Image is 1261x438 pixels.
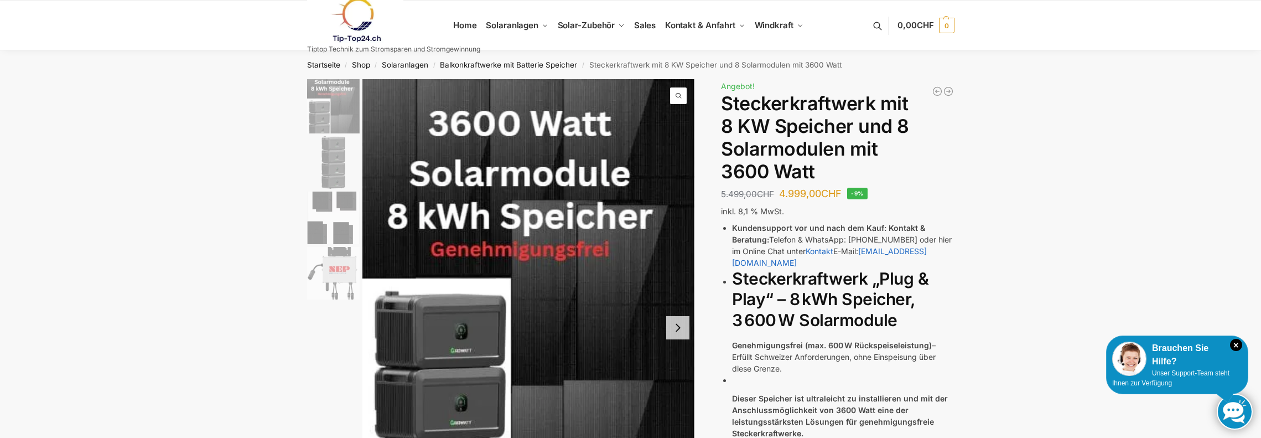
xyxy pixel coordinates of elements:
span: -9% [847,188,867,199]
h1: Steckerkraftwerk mit 8 KW Speicher und 8 Solarmodulen mit 3600 Watt [721,92,954,183]
span: Windkraft [755,20,793,30]
a: Windkraft [750,1,808,50]
span: inkl. 8,1 % MwSt. [721,207,784,216]
img: Customer service [1112,342,1146,376]
p: Tiptop Technik zum Stromsparen und Stromgewinnung [307,46,480,53]
a: 0,00CHF 0 [897,9,954,42]
span: 0,00 [897,20,933,30]
span: / [428,61,440,70]
a: Startseite [307,60,340,69]
img: 6 Module bificiaL [307,192,360,244]
a: Kontakt [806,246,833,256]
span: Angebot! [721,81,755,91]
a: Solaranlagen [382,60,428,69]
li: Telefon & WhatsApp: [PHONE_NUMBER] oder hier im Online Chat unter E-Mail: [732,222,954,269]
a: Flexible Solarpanels (2×120 W) & SolarLaderegler [932,86,943,97]
bdi: 4.999,00 [779,188,842,199]
a: Shop [352,60,370,69]
span: CHF [757,189,774,199]
a: [EMAIL_ADDRESS][DOMAIN_NAME] [732,246,927,267]
span: Solar-Zubehör [558,20,615,30]
button: Next slide [666,316,689,339]
a: Kontakt & Anfahrt [660,1,750,50]
i: Schließen [1230,339,1242,351]
a: Sales [629,1,660,50]
p: – Erfüllt Schweizer Anforderungen, ohne Einspeisung über diese Grenze. [732,339,954,374]
img: Balkonkraftwerk mit 3600 Watt [307,136,360,189]
a: 900/600 mit 2,2 KwH Marstek Speicher [943,86,954,97]
span: Kontakt & Anfahrt [665,20,735,30]
a: Solaranlagen [481,1,553,50]
span: CHF [917,20,934,30]
strong: Genehmigungsfrei (max. 600 W Rückspeiseleistung) [732,341,932,350]
span: Solaranlagen [486,20,538,30]
img: NEP_800 [307,247,360,300]
nav: Breadcrumb [287,50,974,79]
h2: Steckerkraftwerk „Plug & Play“ – 8 kWh Speicher, 3 600 W Solarmodule [732,269,954,331]
span: / [370,61,382,70]
span: 0 [939,18,954,33]
bdi: 5.499,00 [721,189,774,199]
strong: Kundensupport vor und nach dem Kauf: [732,223,886,233]
a: Solar-Zubehör [553,1,629,50]
strong: Dieser Speicher ist ultraleicht zu installieren und mit der Anschlussmöglichkeit von 3600 Watt ei... [732,394,948,438]
span: / [577,61,589,70]
span: Sales [634,20,656,30]
strong: Kontakt & Beratung: [732,223,925,244]
span: Unser Support-Team steht Ihnen zur Verfügung [1112,369,1229,387]
span: CHF [821,188,842,199]
img: 8kw-3600-watt-Collage.jpg [307,79,360,133]
a: Balkonkraftwerke mit Batterie Speicher [440,60,577,69]
div: Brauchen Sie Hilfe? [1112,342,1242,368]
span: / [340,61,352,70]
